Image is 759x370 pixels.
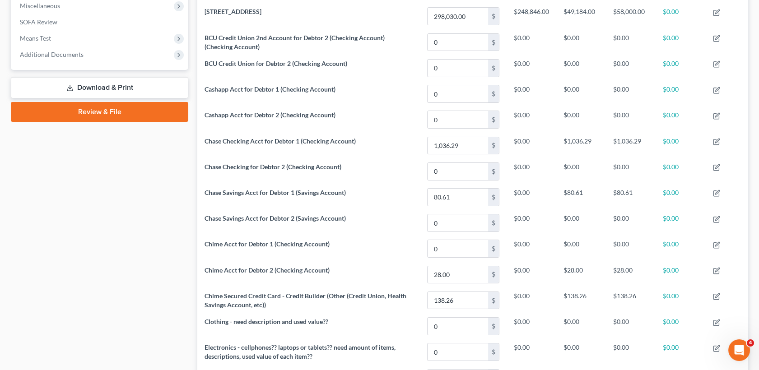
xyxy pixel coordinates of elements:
div: $ [488,343,499,361]
input: 0.00 [428,292,488,309]
td: $0.00 [606,158,656,184]
td: $0.00 [656,29,706,55]
td: $0.00 [556,29,606,55]
input: 0.00 [428,60,488,77]
td: $0.00 [507,81,556,107]
td: $0.00 [507,262,556,287]
td: $0.00 [656,55,706,81]
td: $0.00 [507,210,556,236]
td: $0.00 [606,236,656,262]
div: $ [488,85,499,102]
td: $0.00 [507,133,556,158]
td: $0.00 [507,313,556,339]
td: $0.00 [606,29,656,55]
td: $0.00 [556,236,606,262]
span: Miscellaneous [20,2,60,9]
td: $0.00 [656,158,706,184]
td: $0.00 [507,158,556,184]
td: $28.00 [606,262,656,287]
iframe: Intercom live chat [728,339,750,361]
td: $0.00 [507,55,556,81]
td: $0.00 [606,210,656,236]
div: $ [488,292,499,309]
span: SOFA Review [20,18,57,26]
div: $ [488,163,499,180]
span: Means Test [20,34,51,42]
input: 0.00 [428,34,488,51]
span: BCU Credit Union for Debtor 2 (Checking Account) [205,60,347,67]
span: Chase Savings Acct for Debtor 1 (Savings Account) [205,189,346,196]
td: $0.00 [507,107,556,133]
input: 0.00 [428,189,488,206]
a: SOFA Review [13,14,188,30]
input: 0.00 [428,318,488,335]
td: $0.00 [656,287,706,313]
td: $1,036.29 [606,133,656,158]
td: $49,184.00 [556,4,606,29]
td: $138.26 [606,287,656,313]
span: 4 [747,339,754,347]
span: Chime Secured Credit Card - Credit Builder (Other (Credit Union, Health Savings Account, etc)) [205,292,406,309]
div: $ [488,111,499,128]
td: $0.00 [507,287,556,313]
td: $248,846.00 [507,4,556,29]
div: $ [488,60,499,77]
div: $ [488,240,499,257]
td: $0.00 [656,210,706,236]
td: $0.00 [556,210,606,236]
td: $80.61 [556,184,606,210]
div: $ [488,137,499,154]
a: Download & Print [11,77,188,98]
span: Clothing - need description and used value?? [205,318,328,325]
div: $ [488,266,499,283]
span: Chime Acct for Debtor 1 (Checking Account) [205,240,330,248]
td: $0.00 [556,313,606,339]
div: $ [488,34,499,51]
input: 0.00 [428,8,488,25]
div: $ [488,8,499,25]
td: $0.00 [656,339,706,365]
a: Review & File [11,102,188,122]
span: Cashapp Acct for Debtor 2 (Checking Account) [205,111,335,119]
span: Additional Documents [20,51,84,58]
div: $ [488,189,499,206]
td: $58,000.00 [606,4,656,29]
td: $0.00 [556,339,606,365]
td: $0.00 [606,339,656,365]
td: $0.00 [656,133,706,158]
td: $0.00 [507,184,556,210]
input: 0.00 [428,266,488,283]
input: 0.00 [428,240,488,257]
td: $0.00 [656,81,706,107]
span: Electronics - cellphones?? laptops or tablets?? need amount of items, descriptions, used value of... [205,343,396,360]
td: $0.00 [656,4,706,29]
td: $0.00 [656,313,706,339]
td: $0.00 [656,107,706,133]
td: $80.61 [606,184,656,210]
input: 0.00 [428,85,488,102]
td: $138.26 [556,287,606,313]
div: $ [488,318,499,335]
span: [STREET_ADDRESS] [205,8,261,15]
td: $0.00 [556,107,606,133]
input: 0.00 [428,137,488,154]
td: $0.00 [656,184,706,210]
td: $0.00 [556,81,606,107]
td: $0.00 [507,236,556,262]
span: Chime Acct for Debtor 2 (Checking Account) [205,266,330,274]
td: $0.00 [556,158,606,184]
span: Chase Savings Acct for Debtor 2 (Savings Account) [205,214,346,222]
td: $0.00 [606,55,656,81]
td: $0.00 [556,55,606,81]
td: $0.00 [606,81,656,107]
input: 0.00 [428,214,488,231]
td: $28.00 [556,262,606,287]
td: $0.00 [606,313,656,339]
span: BCU Credit Union 2nd Account for Debtor 2 (Checking Account) (Checking Account) [205,34,385,51]
span: Chase Checking for Debtor 2 (Checking Account) [205,163,341,171]
div: $ [488,214,499,231]
td: $0.00 [656,262,706,287]
td: $0.00 [507,339,556,365]
input: 0.00 [428,163,488,180]
span: Cashapp Acct for Debtor 1 (Checking Account) [205,85,335,93]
